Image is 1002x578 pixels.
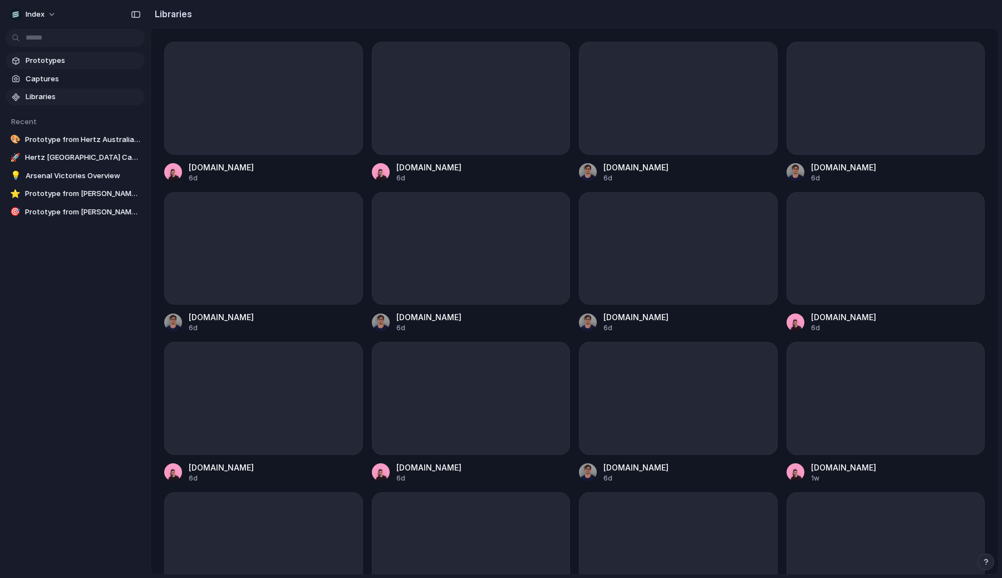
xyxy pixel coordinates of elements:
div: [DOMAIN_NAME] [189,311,254,323]
div: [DOMAIN_NAME] [603,311,669,323]
div: 💡 [10,170,21,182]
span: Hertz [GEOGRAPHIC_DATA] Car Rental - Prototyping App Dropdown [25,152,140,163]
div: 6d [811,173,876,183]
div: 6d [603,473,669,483]
span: Prototype from Hertz Australia Vehicle Guide [25,134,140,145]
div: 🎯 [10,207,21,218]
span: Prototype from [PERSON_NAME] (headings) [25,188,140,199]
span: Captures [26,74,140,85]
div: 6d [396,473,461,483]
div: 6d [603,323,669,333]
div: [DOMAIN_NAME] [396,462,461,473]
div: 1w [811,473,876,483]
div: [DOMAIN_NAME] [189,161,254,173]
div: 6d [811,323,876,333]
a: Prototypes [6,52,145,69]
a: Libraries [6,89,145,105]
div: ⭐ [10,188,21,199]
a: ⭐Prototype from [PERSON_NAME] (headings) [6,185,145,202]
div: [DOMAIN_NAME] [811,311,876,323]
span: Recent [11,117,37,126]
div: 6d [189,173,254,183]
div: 6d [603,173,669,183]
a: 💡Arsenal Victories Overview [6,168,145,184]
span: Index [26,9,45,20]
div: 6d [189,323,254,333]
div: 6d [396,173,461,183]
div: [DOMAIN_NAME] [189,462,254,473]
div: 🚀 [10,152,21,163]
span: Arsenal Victories Overview [26,170,140,182]
div: 6d [189,473,254,483]
div: [DOMAIN_NAME] [811,161,876,173]
div: [DOMAIN_NAME] [811,462,876,473]
span: Prototype from [PERSON_NAME] (Headings) [25,207,140,218]
div: [DOMAIN_NAME] [396,311,461,323]
span: Libraries [26,91,140,102]
div: 🎨 [10,134,21,145]
div: [DOMAIN_NAME] [396,161,461,173]
div: [DOMAIN_NAME] [603,161,669,173]
div: [DOMAIN_NAME] [603,462,669,473]
span: Prototypes [26,55,140,66]
div: 6d [396,323,461,333]
a: 🎯Prototype from [PERSON_NAME] (Headings) [6,204,145,221]
a: 🎨Prototype from Hertz Australia Vehicle Guide [6,131,145,148]
a: Captures [6,71,145,87]
button: Index [6,6,62,23]
a: 🚀Hertz [GEOGRAPHIC_DATA] Car Rental - Prototyping App Dropdown [6,149,145,166]
h2: Libraries [150,7,192,21]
